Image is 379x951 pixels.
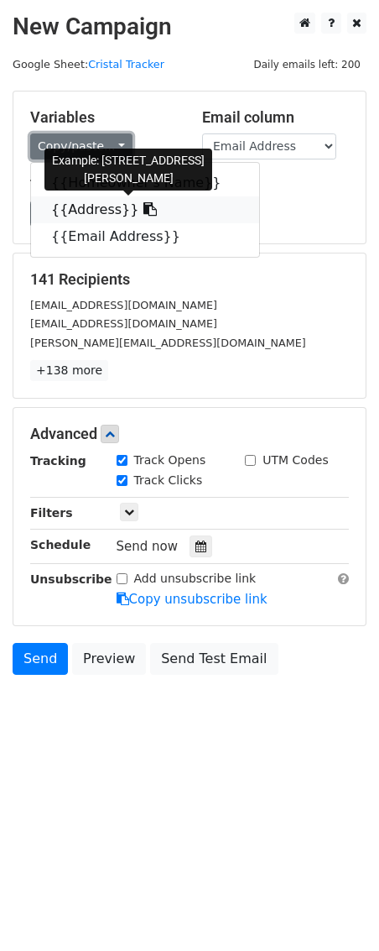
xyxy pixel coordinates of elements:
[30,299,217,311] small: [EMAIL_ADDRESS][DOMAIN_NAME]
[134,472,203,489] label: Track Clicks
[247,58,366,71] a: Daily emails left: 200
[30,270,349,289] h5: 141 Recipients
[13,13,366,41] h2: New Campaign
[134,570,257,588] label: Add unsubscribe link
[247,55,366,74] span: Daily emails left: 200
[30,506,73,520] strong: Filters
[30,425,349,443] h5: Advanced
[117,592,267,607] a: Copy unsubscribe link
[150,643,278,675] a: Send Test Email
[30,572,112,586] strong: Unsubscribe
[13,643,68,675] a: Send
[30,108,177,127] h5: Variables
[30,538,91,551] strong: Schedule
[72,643,146,675] a: Preview
[295,870,379,951] iframe: Chat Widget
[117,539,179,554] span: Send now
[30,360,108,381] a: +138 more
[30,337,306,349] small: [PERSON_NAME][EMAIL_ADDRESS][DOMAIN_NAME]
[134,452,206,469] label: Track Opens
[30,317,217,330] small: [EMAIL_ADDRESS][DOMAIN_NAME]
[31,223,259,250] a: {{Email Address}}
[88,58,164,71] a: Cristal Tracker
[31,196,259,223] a: {{Address}}
[262,452,328,469] label: UTM Codes
[30,133,132,159] a: Copy/paste...
[202,108,349,127] h5: Email column
[44,149,212,191] div: Example: [STREET_ADDRESS][PERSON_NAME]
[30,454,86,468] strong: Tracking
[13,58,164,71] small: Google Sheet:
[31,170,259,196] a: {{Homeowner's Name}}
